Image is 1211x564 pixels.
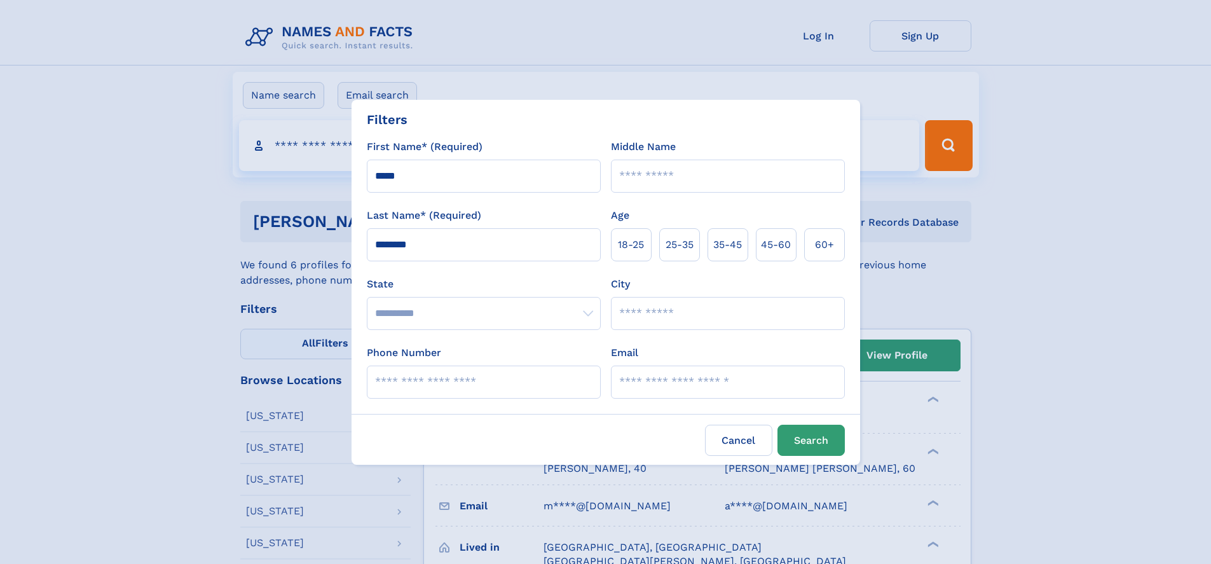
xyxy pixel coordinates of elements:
label: Cancel [705,425,772,456]
label: State [367,277,601,292]
span: 45‑60 [761,237,791,252]
span: 60+ [815,237,834,252]
span: 35‑45 [713,237,742,252]
label: Age [611,208,629,223]
label: City [611,277,630,292]
label: Email [611,345,638,361]
label: Phone Number [367,345,441,361]
span: 18‑25 [618,237,644,252]
label: Last Name* (Required) [367,208,481,223]
button: Search [777,425,845,456]
span: 25‑35 [666,237,694,252]
label: Middle Name [611,139,676,155]
div: Filters [367,110,407,129]
label: First Name* (Required) [367,139,482,155]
